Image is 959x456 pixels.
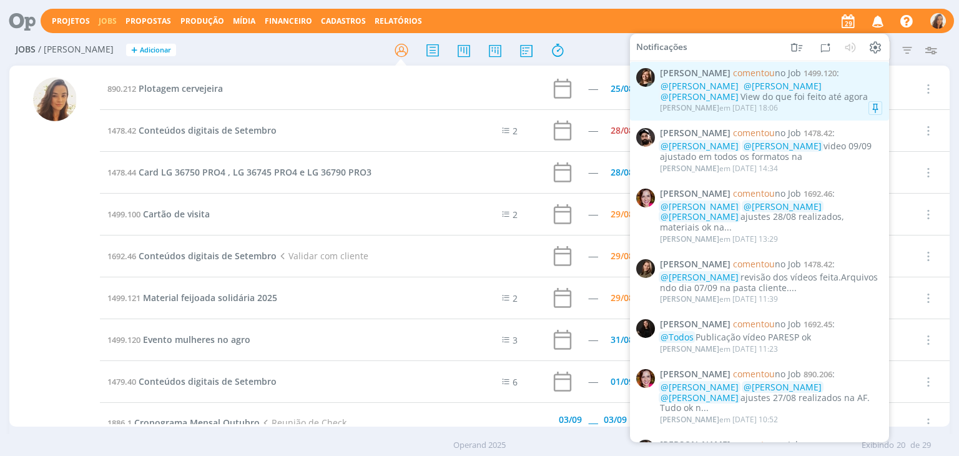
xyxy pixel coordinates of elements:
[562,424,579,431] div: 14:00
[588,335,598,344] div: -----
[733,187,801,199] span: no Job
[804,369,832,380] span: 890.206
[733,318,775,330] span: comentou
[660,81,882,102] div: View do que foi feito até agora
[143,292,277,304] span: Material feijoada solidária 2025
[661,140,739,152] span: @[PERSON_NAME]
[52,16,90,26] a: Projetos
[661,80,739,92] span: @[PERSON_NAME]
[660,234,719,244] span: [PERSON_NAME]
[636,369,655,388] img: B
[143,334,250,345] span: Evento mulheres no agro
[126,44,176,57] button: +Adicionar
[660,68,730,79] span: [PERSON_NAME]
[804,127,832,139] span: 1478.42
[611,126,634,135] div: 28/08
[107,417,132,429] span: 1886.1
[744,200,822,212] span: @[PERSON_NAME]
[636,68,655,87] img: L
[804,188,832,199] span: 1692.46
[611,168,634,177] div: 28/08
[660,295,778,304] div: em [DATE] 11:39
[804,259,832,270] span: 1478.42
[660,294,719,304] span: [PERSON_NAME]
[661,90,739,102] span: @[PERSON_NAME]
[107,250,277,262] a: 1692.46Conteúdos digitais de Setembro
[660,128,882,139] span: :
[660,141,882,162] div: video 09/09 ajustado em todos os formatos na
[636,42,687,52] span: Notificações
[804,319,832,330] span: 1692.45
[588,168,598,177] div: -----
[661,381,739,393] span: @[PERSON_NAME]
[607,424,624,431] div: 15:00
[661,211,739,222] span: @[PERSON_NAME]
[733,127,801,139] span: no Job
[107,250,136,262] span: 1692.46
[660,189,882,199] span: :
[513,334,518,346] span: 3
[660,415,778,424] div: em [DATE] 10:52
[661,391,739,403] span: @[PERSON_NAME]
[733,318,801,330] span: no Job
[229,16,259,26] button: Mídia
[265,16,312,26] a: Financeiro
[862,439,894,452] span: Exibindo
[107,167,136,178] span: 1478.44
[99,16,117,26] a: Jobs
[143,208,210,220] span: Cartão de visita
[513,376,518,388] span: 6
[16,44,36,55] span: Jobs
[660,68,882,79] span: :
[660,440,730,450] span: [PERSON_NAME]
[588,84,598,93] div: -----
[660,319,882,330] span: :
[660,414,719,425] span: [PERSON_NAME]
[611,335,634,344] div: 31/08
[733,187,775,199] span: comentou
[125,16,171,26] span: Propostas
[611,252,634,260] div: 29/08
[660,369,730,380] span: [PERSON_NAME]
[107,208,210,220] a: 1499.100Cartão de visita
[588,377,598,386] div: -----
[33,77,77,121] img: V
[660,259,730,270] span: [PERSON_NAME]
[660,235,778,244] div: em [DATE] 13:29
[733,368,801,380] span: no Job
[611,210,634,219] div: 29/08
[261,16,316,26] button: Financeiro
[660,382,882,414] div: ajustes 27/08 realizados na AF. Tudo ok n...
[636,259,655,278] img: J
[588,417,598,429] span: -----
[107,125,136,136] span: 1478.42
[140,46,171,54] span: Adicionar
[107,166,371,178] a: 1478.44Card LG 36750 PRO4 , LG 36745 PRO4 e LG 36790 PRO3
[733,67,775,79] span: comentou
[897,439,905,452] span: 20
[107,376,136,387] span: 1479.40
[95,16,120,26] button: Jobs
[744,381,822,393] span: @[PERSON_NAME]
[636,319,655,338] img: S
[930,13,946,29] img: V
[122,16,175,26] button: Propostas
[139,375,277,387] span: Conteúdos digitais de Setembro
[375,16,422,26] a: Relatórios
[660,440,882,450] span: :
[733,258,801,270] span: no Job
[139,166,371,178] span: Card LG 36750 PRO4 , LG 36745 PRO4 e LG 36790 PRO3
[733,258,775,270] span: comentou
[107,334,250,345] a: 1499.120Evento mulheres no agro
[611,84,634,93] div: 25/08
[660,164,778,172] div: em [DATE] 14:34
[559,415,582,424] div: 03/09
[107,292,140,304] span: 1499.121
[611,294,634,302] div: 29/08
[733,127,775,139] span: comentou
[139,124,277,136] span: Conteúdos digitais de Setembro
[744,80,822,92] span: @[PERSON_NAME]
[660,332,882,343] div: Publicação vídeo PARESP ok
[321,16,366,26] span: Cadastros
[922,439,931,452] span: 29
